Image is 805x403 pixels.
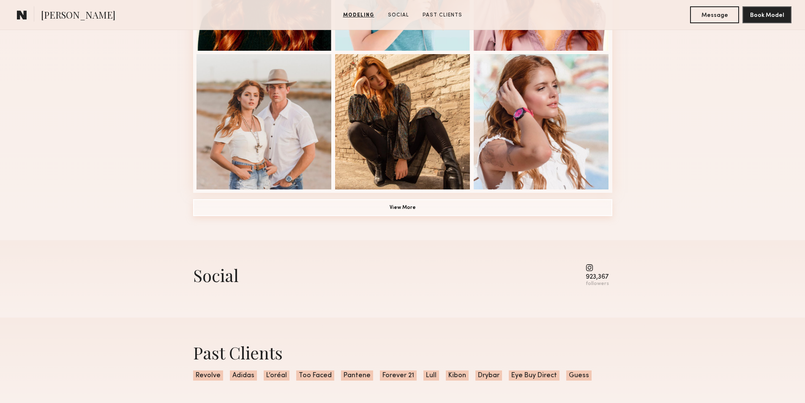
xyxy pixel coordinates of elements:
[419,11,466,19] a: Past Clients
[193,264,239,286] div: Social
[193,370,223,381] span: Revolve
[41,8,115,23] span: [PERSON_NAME]
[586,281,609,287] div: followers
[566,370,592,381] span: Guess
[340,11,378,19] a: Modeling
[193,341,612,364] div: Past Clients
[296,370,334,381] span: Too Faced
[446,370,469,381] span: Kibon
[509,370,559,381] span: Eye Buy Direct
[341,370,373,381] span: Pantene
[742,6,791,23] button: Book Model
[475,370,502,381] span: Drybar
[380,370,417,381] span: Forever 21
[193,199,612,216] button: View More
[230,370,257,381] span: Adidas
[264,370,289,381] span: L’oréal
[690,6,739,23] button: Message
[742,11,791,18] a: Book Model
[385,11,412,19] a: Social
[423,370,439,381] span: Lull
[586,274,609,280] div: 923,367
